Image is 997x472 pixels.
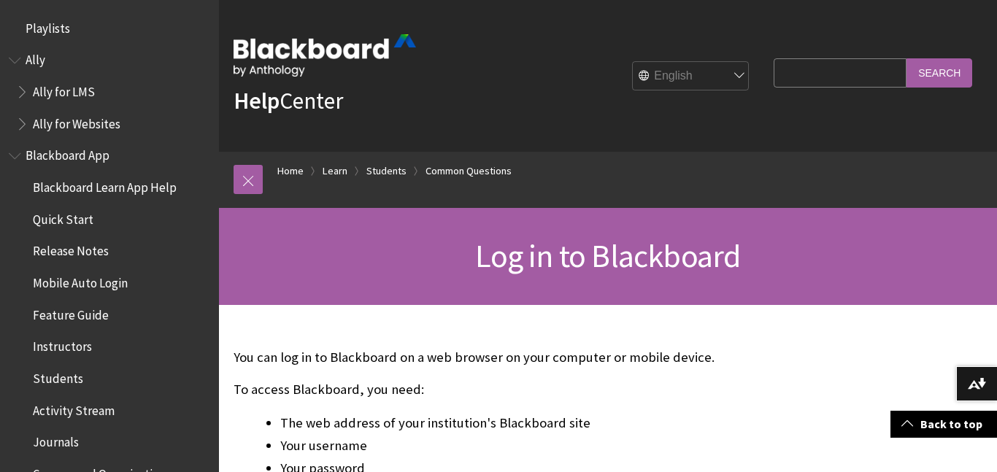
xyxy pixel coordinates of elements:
[26,144,109,163] span: Blackboard App
[33,175,177,195] span: Blackboard Learn App Help
[633,62,750,91] select: Site Language Selector
[33,303,109,322] span: Feature Guide
[234,380,766,399] p: To access Blackboard, you need:
[9,16,210,41] nav: Book outline for Playlists
[366,162,407,180] a: Students
[33,335,92,355] span: Instructors
[33,239,109,259] span: Release Notes
[234,86,280,115] strong: Help
[277,162,304,180] a: Home
[33,430,79,450] span: Journals
[33,366,83,386] span: Students
[234,34,416,77] img: Blackboard by Anthology
[234,348,766,367] p: You can log in to Blackboard on a web browser on your computer or mobile device.
[33,271,128,290] span: Mobile Auto Login
[890,411,997,438] a: Back to top
[323,162,347,180] a: Learn
[33,112,120,131] span: Ally for Websites
[280,413,766,433] li: The web address of your institution's Blackboard site
[33,207,93,227] span: Quick Start
[475,236,740,276] span: Log in to Blackboard
[9,48,210,136] nav: Book outline for Anthology Ally Help
[26,48,45,68] span: Ally
[234,86,343,115] a: HelpCenter
[33,80,95,99] span: Ally for LMS
[906,58,972,87] input: Search
[26,16,70,36] span: Playlists
[426,162,512,180] a: Common Questions
[33,398,115,418] span: Activity Stream
[280,436,766,456] li: Your username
